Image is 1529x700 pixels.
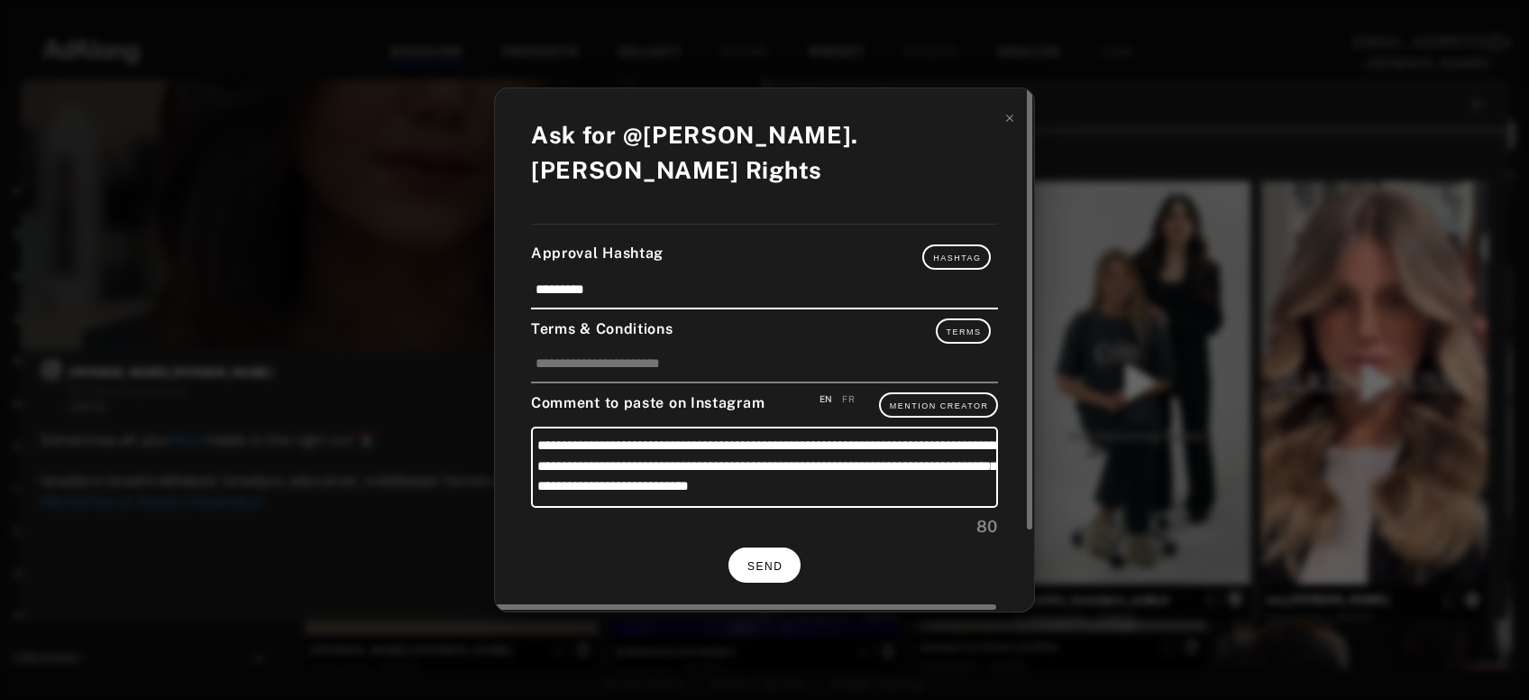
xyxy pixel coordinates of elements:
[922,244,991,270] button: Hashtag
[531,318,998,344] div: Terms & Conditions
[531,392,998,418] div: Comment to paste on Instagram
[747,560,783,573] span: SEND
[933,253,981,262] span: Hashtag
[890,401,989,410] span: Mention Creator
[936,318,992,344] button: Terms
[531,514,998,539] div: 80
[842,392,855,406] div: Save an french version of your comment
[879,392,998,418] button: Mention Creator
[531,117,998,188] div: Ask for @[PERSON_NAME].[PERSON_NAME] Rights
[531,243,998,270] div: Approval Hashtag
[819,392,833,406] div: Save an english version of your comment
[728,548,801,583] button: SEND
[947,327,982,336] span: Terms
